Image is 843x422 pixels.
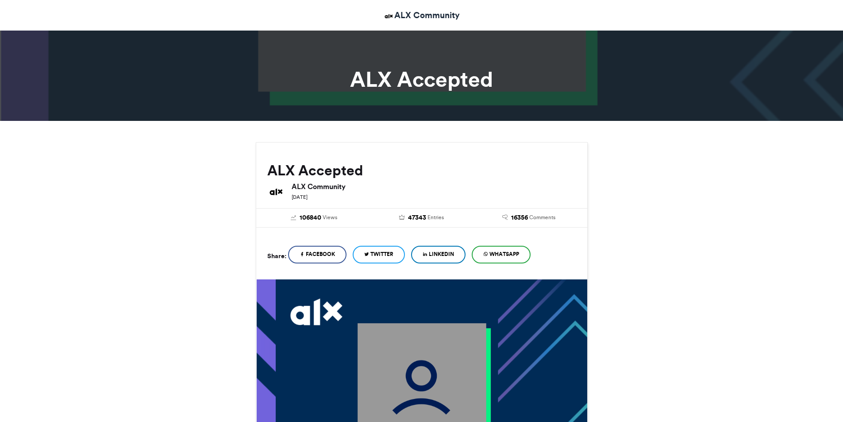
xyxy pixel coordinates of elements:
a: 16356 Comments [482,213,576,223]
span: Entries [427,213,444,221]
h2: ALX Accepted [267,163,576,178]
img: ALX Community [267,183,285,201]
a: WhatsApp [472,246,531,263]
a: LinkedIn [411,246,466,263]
span: WhatsApp [489,250,519,258]
h1: ALX Accepted [176,69,667,90]
a: ALX Community [383,9,460,22]
span: Comments [529,213,555,221]
span: 106840 [300,213,321,223]
span: 16356 [511,213,528,223]
a: 47343 Entries [374,213,469,223]
a: Facebook [288,246,346,263]
a: Twitter [353,246,405,263]
span: Views [323,213,337,221]
img: ALX Community [383,11,394,22]
h6: ALX Community [292,183,576,190]
span: Twitter [370,250,393,258]
small: [DATE] [292,194,308,200]
span: Facebook [306,250,335,258]
a: 106840 Views [267,213,362,223]
span: LinkedIn [429,250,454,258]
span: 47343 [408,213,426,223]
h5: Share: [267,250,286,262]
